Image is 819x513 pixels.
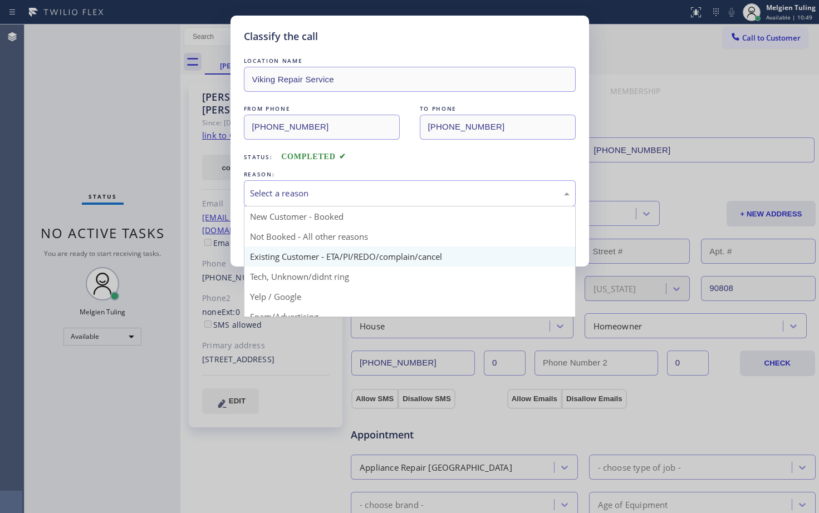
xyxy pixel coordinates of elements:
input: From phone [244,115,400,140]
div: Tech, Unknown/didnt ring [244,267,575,287]
div: TO PHONE [420,103,576,115]
div: FROM PHONE [244,103,400,115]
div: New Customer - Booked [244,206,575,226]
div: LOCATION NAME [244,55,576,67]
input: To phone [420,115,576,140]
span: COMPLETED [281,152,346,161]
div: Spam/Advertising [244,307,575,327]
span: Status: [244,153,273,161]
div: Select a reason [250,187,570,200]
div: Existing Customer - ETA/PI/REDO/complain/cancel [244,246,575,267]
h5: Classify the call [244,29,318,44]
div: Yelp / Google [244,287,575,307]
div: REASON: [244,169,576,180]
div: Not Booked - All other reasons [244,226,575,246]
